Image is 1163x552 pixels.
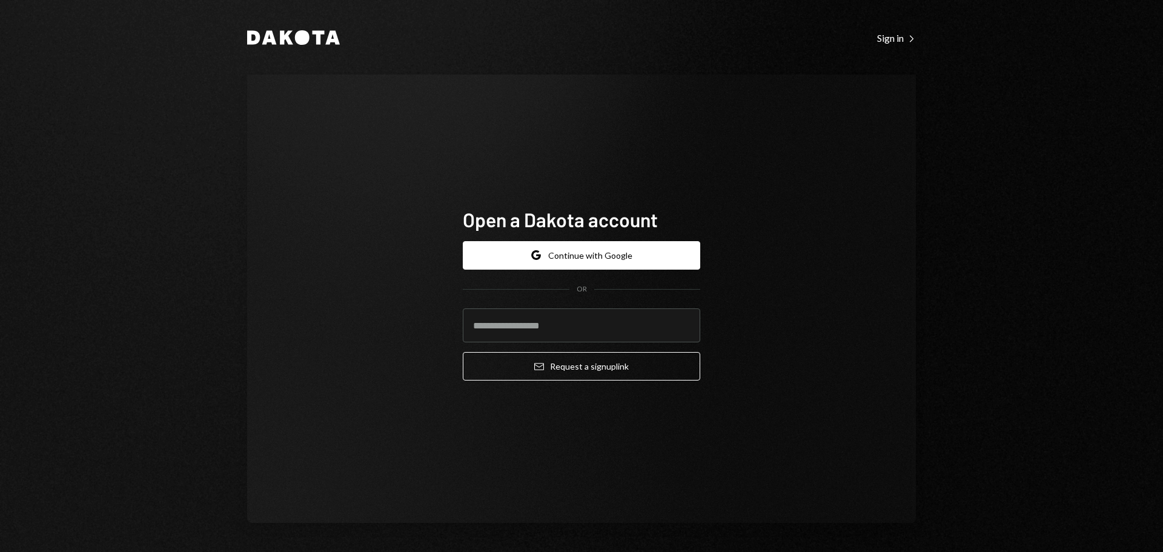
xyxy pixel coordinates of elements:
h1: Open a Dakota account [463,207,700,231]
button: Request a signuplink [463,352,700,381]
button: Continue with Google [463,241,700,270]
a: Sign in [877,31,916,44]
div: OR [577,284,587,294]
div: Sign in [877,32,916,44]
